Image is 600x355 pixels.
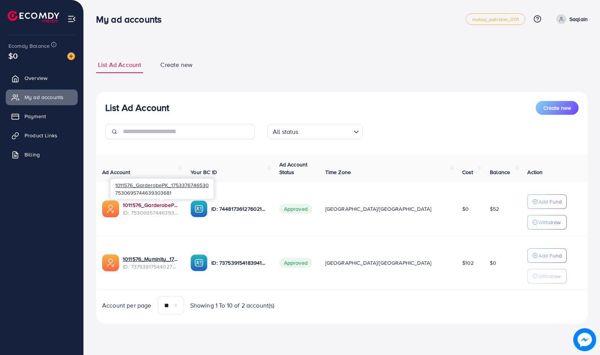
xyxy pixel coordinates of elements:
img: menu [67,15,76,23]
div: <span class='underline'>1011576_Muminity_1717217226550</span></br>7375391754402709521 [123,255,178,271]
a: My ad accounts [6,90,78,105]
span: Create new [543,104,571,112]
span: Action [527,168,543,176]
span: 1011576_GarderobePK_1753376746530 [115,181,209,189]
a: Overview [6,70,78,86]
div: Search for option [267,124,363,139]
a: Product Links [6,128,78,143]
button: Withdraw [527,215,567,230]
span: ID: 7530695744639303681 [123,209,178,217]
span: All status [271,126,300,137]
a: 1011576_GarderobePK_1753376746530 [123,201,178,209]
span: Your BC ID [191,168,217,176]
span: $102 [462,259,474,267]
span: $0 [8,50,18,61]
a: Billing [6,147,78,162]
span: Account per page [102,301,152,310]
img: image [67,52,75,60]
p: ID: 7448173612760219649 [211,204,267,213]
span: My ad accounts [24,93,64,101]
span: Product Links [24,132,57,139]
img: ic-ba-acc.ded83a64.svg [191,254,207,271]
p: Add Fund [538,251,562,260]
h3: My ad accounts [96,14,168,25]
button: Add Fund [527,248,567,263]
span: Approved [279,258,312,268]
span: ID: 7375391754402709521 [123,263,178,270]
span: [GEOGRAPHIC_DATA]/[GEOGRAPHIC_DATA] [325,259,432,267]
a: Payment [6,109,78,124]
p: ID: 7375391541839413264 [211,258,267,267]
span: metap_pakistan_001 [472,17,519,22]
span: Approved [279,204,312,214]
a: 1011576_Muminity_1717217226550 [123,255,178,263]
div: 7530695744639303681 [111,179,214,199]
span: Time Zone [325,168,351,176]
img: logo [8,11,59,23]
span: Balance [490,168,510,176]
p: Add Fund [538,197,562,206]
img: ic-ads-acc.e4c84228.svg [102,254,119,271]
p: Withdraw [538,218,561,227]
input: Search for option [301,125,351,137]
span: Billing [24,151,40,158]
span: $0 [462,205,469,213]
span: Ecomdy Balance [8,42,50,50]
span: Cost [462,168,473,176]
img: ic-ads-acc.e4c84228.svg [102,200,119,217]
span: Showing 1 To 10 of 2 account(s) [190,301,275,310]
a: Saqlain [553,14,588,24]
span: Create new [160,60,192,69]
span: Ad Account [102,168,130,176]
h3: List Ad Account [105,102,169,113]
span: $0 [490,259,496,267]
span: List Ad Account [98,60,141,69]
span: [GEOGRAPHIC_DATA]/[GEOGRAPHIC_DATA] [325,205,432,213]
a: metap_pakistan_001 [466,13,525,25]
img: ic-ba-acc.ded83a64.svg [191,200,207,217]
button: Create new [536,101,579,115]
p: Saqlain [569,15,588,24]
span: $52 [490,205,499,213]
p: Withdraw [538,272,561,281]
button: Add Fund [527,194,567,209]
img: image [573,328,596,351]
span: Overview [24,74,47,82]
button: Withdraw [527,269,567,283]
span: Payment [24,112,46,120]
span: Ad Account Status [279,161,308,176]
